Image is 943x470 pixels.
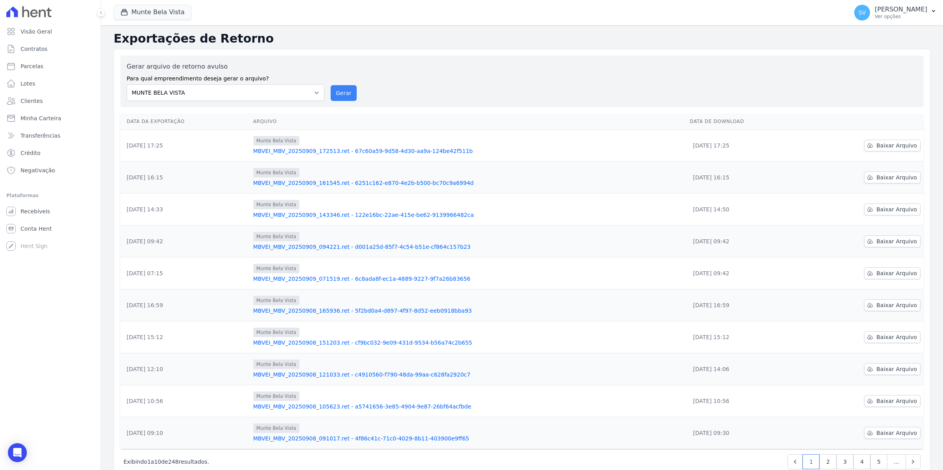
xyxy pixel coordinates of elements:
[120,194,250,226] td: [DATE] 14:33
[253,435,684,442] a: MBVEI_MBV_20250908_091017.ret - 4f86c41c-71c0-4029-8b11-403900e9ff65
[253,307,684,315] a: MBVEI_MBV_20250908_165936.ret - 5f2bd0a4-d897-4f97-8d52-eeb0918bba93
[253,211,684,219] a: MBVEI_MBV_20250909_143346.ret - 122e16bc-22ae-415e-be62-9139966482ca
[120,353,250,385] td: [DATE] 12:10
[3,76,97,91] a: Lotes
[147,459,151,465] span: 1
[876,269,917,277] span: Baixar Arquivo
[127,71,324,83] label: Para qual empreendimento deseja gerar o arquivo?
[3,24,97,39] a: Visão Geral
[21,149,41,157] span: Crédito
[253,339,684,347] a: MBVEI_MBV_20250908_151203.ret - cf9bc032-9e09-431d-9534-b56a74c2b655
[887,454,906,469] span: …
[876,142,917,149] span: Baixar Arquivo
[253,371,684,379] a: MBVEI_MBV_20250908_121033.ret - c4910560-f790-48da-99aa-c628fa2920c7
[687,417,803,449] td: [DATE] 09:30
[864,235,921,247] a: Baixar Arquivo
[21,62,43,70] span: Parcelas
[253,200,299,209] span: Munte Bela Vista
[3,162,97,178] a: Negativação
[864,299,921,311] a: Baixar Arquivo
[876,237,917,245] span: Baixar Arquivo
[21,114,61,122] span: Minha Carteira
[803,454,820,469] a: 1
[253,264,299,273] span: Munte Bela Vista
[127,62,324,71] label: Gerar arquivo de retorno avulso
[864,203,921,215] a: Baixar Arquivo
[3,41,97,57] a: Contratos
[168,459,179,465] span: 248
[154,459,161,465] span: 10
[820,454,836,469] a: 2
[120,417,250,449] td: [DATE] 09:10
[853,454,870,469] a: 4
[3,128,97,144] a: Transferências
[875,6,927,13] p: [PERSON_NAME]
[123,458,209,466] p: Exibindo a de resultados.
[3,110,97,126] a: Minha Carteira
[3,221,97,237] a: Conta Hent
[3,145,97,161] a: Crédito
[331,85,357,101] button: Gerar
[8,443,27,462] div: Open Intercom Messenger
[687,162,803,194] td: [DATE] 16:15
[875,13,927,20] p: Ver opções
[687,257,803,289] td: [DATE] 09:42
[687,114,803,130] th: Data de Download
[21,97,43,105] span: Clientes
[864,140,921,151] a: Baixar Arquivo
[253,403,684,410] a: MBVEI_MBV_20250908_105623.ret - a5741656-3e85-4904-9e87-26bf64acfbde
[253,136,299,145] span: Munte Bela Vista
[870,454,887,469] a: 5
[253,179,684,187] a: MBVEI_MBV_20250909_161545.ret - 6251c162-e870-4e2b-b500-bc70c9a6994d
[21,28,52,35] span: Visão Geral
[876,429,917,437] span: Baixar Arquivo
[120,257,250,289] td: [DATE] 07:15
[864,331,921,343] a: Baixar Arquivo
[864,172,921,183] a: Baixar Arquivo
[21,225,52,233] span: Conta Hent
[253,243,684,251] a: MBVEI_MBV_20250909_094221.ret - d001a25d-85f7-4c54-b51e-cf864c157b23
[253,275,684,283] a: MBVEI_MBV_20250909_071519.ret - 6c8ada8f-ec1a-4889-9227-9f7a26b83656
[876,365,917,373] span: Baixar Arquivo
[120,114,250,130] th: Data da Exportação
[3,93,97,109] a: Clientes
[864,395,921,407] a: Baixar Arquivo
[859,10,866,15] span: SV
[3,203,97,219] a: Recebíveis
[687,226,803,257] td: [DATE] 09:42
[21,80,36,88] span: Lotes
[250,114,687,130] th: Arquivo
[687,130,803,162] td: [DATE] 17:25
[788,454,803,469] a: Previous
[864,363,921,375] a: Baixar Arquivo
[120,321,250,353] td: [DATE] 15:12
[21,166,55,174] span: Negativação
[687,321,803,353] td: [DATE] 15:12
[253,147,684,155] a: MBVEI_MBV_20250909_172513.ret - 67c60a59-9d58-4d30-aa9a-124be42f511b
[6,191,94,200] div: Plataformas
[120,289,250,321] td: [DATE] 16:59
[253,296,299,305] span: Munte Bela Vista
[864,267,921,279] a: Baixar Arquivo
[114,32,930,46] h2: Exportações de Retorno
[21,45,47,53] span: Contratos
[114,5,191,20] button: Munte Bela Vista
[876,205,917,213] span: Baixar Arquivo
[253,328,299,337] span: Munte Bela Vista
[253,392,299,401] span: Munte Bela Vista
[876,333,917,341] span: Baixar Arquivo
[687,353,803,385] td: [DATE] 14:06
[836,454,853,469] a: 3
[120,130,250,162] td: [DATE] 17:25
[120,226,250,257] td: [DATE] 09:42
[3,58,97,74] a: Parcelas
[876,173,917,181] span: Baixar Arquivo
[876,397,917,405] span: Baixar Arquivo
[906,454,921,469] a: Next
[21,132,60,140] span: Transferências
[253,423,299,433] span: Munte Bela Vista
[120,385,250,417] td: [DATE] 10:56
[253,360,299,369] span: Munte Bela Vista
[687,289,803,321] td: [DATE] 16:59
[253,232,299,241] span: Munte Bela Vista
